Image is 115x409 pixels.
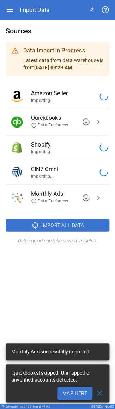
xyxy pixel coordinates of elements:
p: Latest data from data warehouse is from [23,57,104,71]
div: [quickbooks] skipped. Unmapped or unverified accounts detected. [11,366,104,386]
p: Importing... [31,173,92,179]
span: CIN7 Omni [31,165,92,173]
span: Data Freshness [31,122,68,128]
span: v 5.0.2 [42,405,50,408]
span: v 6.0.106 [20,405,31,408]
div: Data Import in Progress [23,46,104,55]
h6: Data import can take several minutes. [6,237,109,245]
span: Shopify [31,140,92,149]
div: Model [33,405,50,408]
div: Drivepoint [6,405,31,408]
span: close [95,389,104,397]
span: Quickbooks [31,114,92,122]
h6: Sources [6,25,109,37]
span: Data Freshness [31,198,68,204]
p: Importing... [31,149,92,155]
img: Monthly Ads [11,192,24,203]
b: [DATE] 09:29 AM . [34,65,73,70]
img: Drivepoint [1,404,4,407]
p: Importing... [31,98,92,104]
img: CIN7 Omni [11,166,23,177]
button: Import All Data [6,219,109,232]
img: Quickbooks [11,116,23,128]
button: Map Here [57,387,92,399]
span: Monthly Ads [31,189,92,198]
div: Monthly Ads successfully imported! [11,345,91,358]
div: [PERSON_NAME] [91,405,114,408]
img: Amazon Seller [11,91,23,102]
span: sync [31,221,40,229]
img: Shopify [11,142,23,153]
span: chevron_right [94,118,103,126]
span: chevron_right [94,193,103,202]
span: downloading [82,118,90,126]
div: Import Data [20,7,49,13]
span: downloading [82,193,90,202]
span: Amazon Seller [31,89,92,98]
span: Import All Data [41,221,84,229]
